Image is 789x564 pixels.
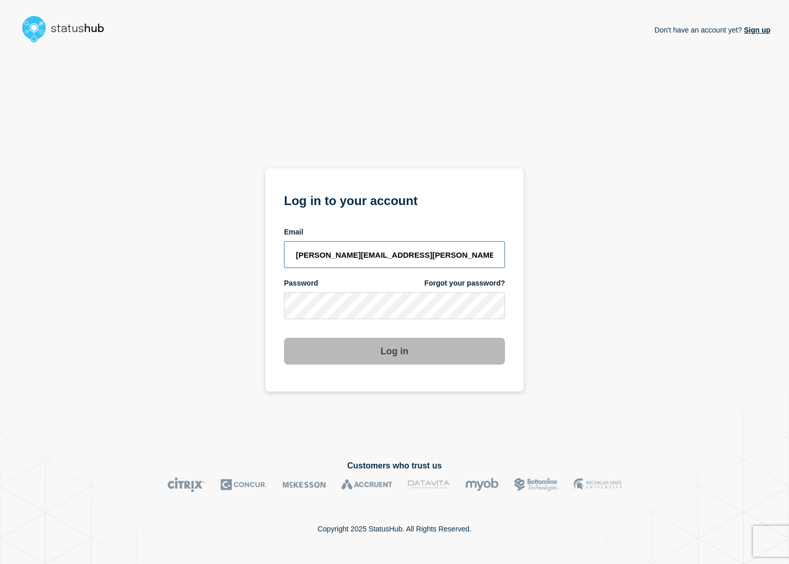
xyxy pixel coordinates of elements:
[318,525,471,533] p: Copyright 2025 StatusHub. All Rights Reserved.
[341,477,392,492] img: Accruent logo
[284,292,505,319] input: password input
[220,477,267,492] img: Concur logo
[465,477,499,492] img: myob logo
[514,477,558,492] img: Bottomline logo
[742,26,770,34] a: Sign up
[284,278,318,288] span: Password
[284,227,303,237] span: Email
[654,18,770,42] p: Don't have an account yet?
[19,461,770,471] h2: Customers who trust us
[167,477,205,492] img: Citrix logo
[408,477,450,492] img: DataVita logo
[282,477,326,492] img: McKesson logo
[424,278,505,288] a: Forgot your password?
[284,241,505,268] input: email input
[574,477,622,492] img: MSU logo
[284,190,505,209] h1: Log in to your account
[284,338,505,365] button: Log in
[19,12,117,45] img: StatusHub logo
